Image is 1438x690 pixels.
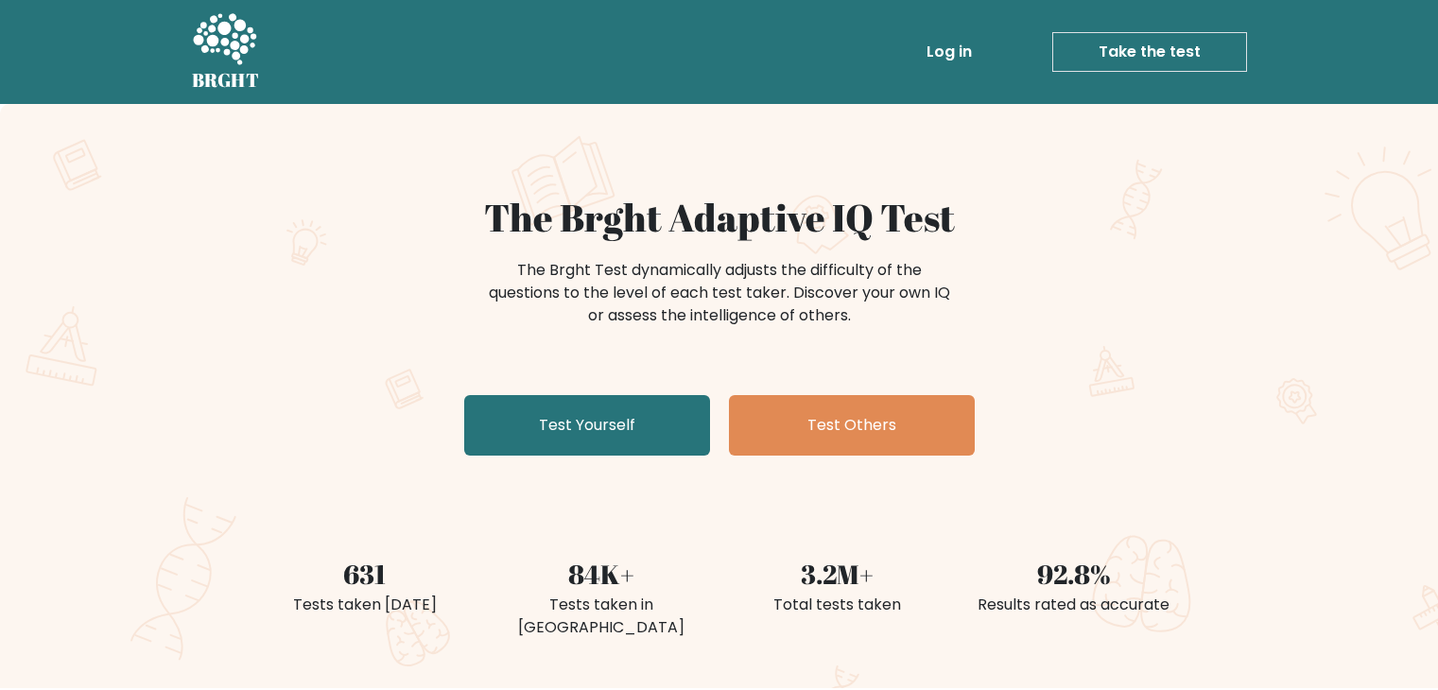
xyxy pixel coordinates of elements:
[483,259,956,327] div: The Brght Test dynamically adjusts the difficulty of the questions to the level of each test take...
[967,594,1181,616] div: Results rated as accurate
[192,69,260,92] h5: BRGHT
[464,395,710,456] a: Test Yourself
[494,594,708,639] div: Tests taken in [GEOGRAPHIC_DATA]
[919,33,979,71] a: Log in
[729,395,975,456] a: Test Others
[258,195,1181,240] h1: The Brght Adaptive IQ Test
[192,8,260,96] a: BRGHT
[967,554,1181,594] div: 92.8%
[731,554,944,594] div: 3.2M+
[1052,32,1247,72] a: Take the test
[258,554,472,594] div: 631
[494,554,708,594] div: 84K+
[258,594,472,616] div: Tests taken [DATE]
[731,594,944,616] div: Total tests taken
